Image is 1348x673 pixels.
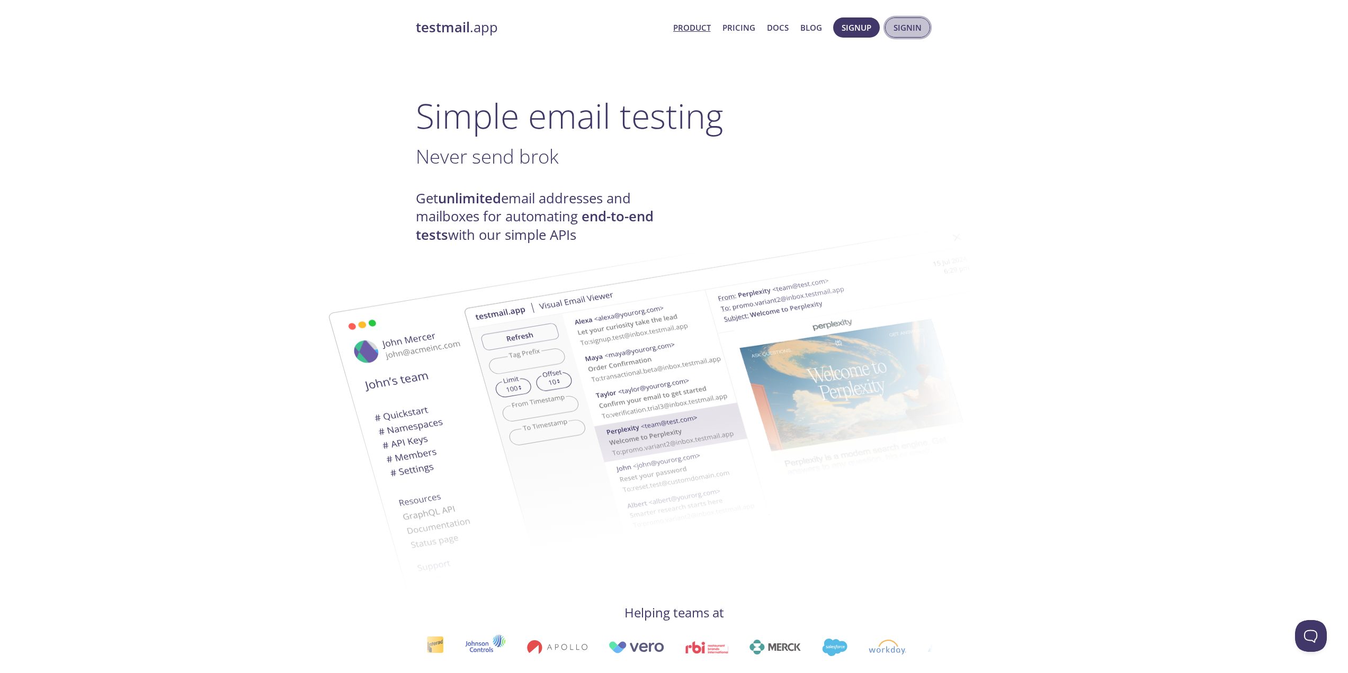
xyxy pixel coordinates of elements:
[416,190,674,244] h4: Get email addresses and mailboxes for automating with our simple APIs
[684,641,727,653] img: rbi
[820,639,845,656] img: salesforce
[673,21,711,34] a: Product
[463,211,1035,569] img: testmail-email-viewer
[833,17,880,38] button: Signup
[885,17,930,38] button: Signin
[463,634,504,660] img: johnsoncontrols
[606,641,663,653] img: vero
[722,21,755,34] a: Pricing
[767,21,789,34] a: Docs
[416,18,470,37] strong: testmail
[416,143,559,169] span: Never send brok
[289,245,861,604] img: testmail-email-viewer
[894,21,922,34] span: Signin
[747,640,799,654] img: merck
[867,640,905,654] img: workday
[842,21,871,34] span: Signup
[1295,620,1327,652] iframe: Help Scout Beacon - Open
[416,19,665,37] a: testmail.app
[800,21,822,34] a: Blog
[416,95,933,136] h1: Simple email testing
[416,207,654,244] strong: end-to-end tests
[438,189,501,208] strong: unlimited
[416,604,933,621] h4: Helping teams at
[525,640,585,654] img: apollo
